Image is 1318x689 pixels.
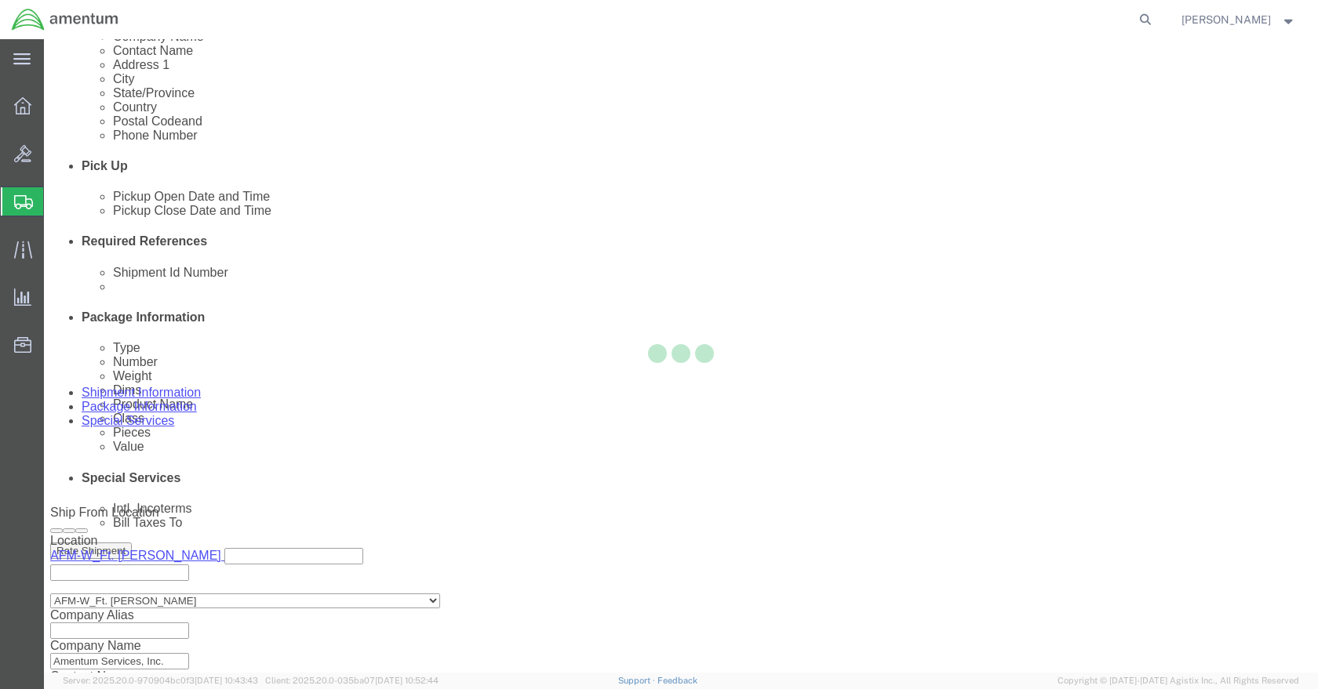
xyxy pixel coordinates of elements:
[1181,10,1297,29] button: [PERSON_NAME]
[1058,674,1299,687] span: Copyright © [DATE]-[DATE] Agistix Inc., All Rights Reserved
[265,676,439,685] span: Client: 2025.20.0-035ba07
[618,676,657,685] a: Support
[63,676,258,685] span: Server: 2025.20.0-970904bc0f3
[375,676,439,685] span: [DATE] 10:52:44
[11,8,119,31] img: logo
[657,676,697,685] a: Feedback
[1181,11,1271,28] span: Ana Nelson
[195,676,258,685] span: [DATE] 10:43:43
